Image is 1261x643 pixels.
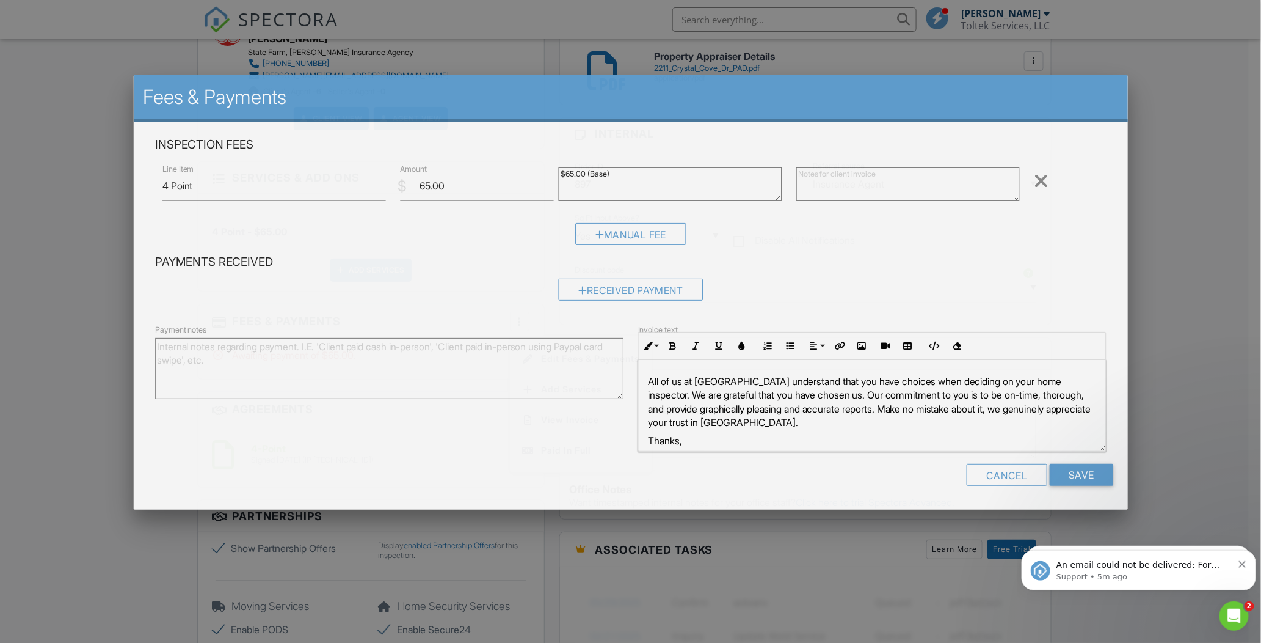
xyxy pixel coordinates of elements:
[638,334,661,358] button: Inline Style
[162,164,194,175] label: Line Item
[1050,464,1113,486] input: Save
[143,85,1118,109] h2: Fees & Payments
[684,334,707,358] button: Italic (Ctrl+I)
[1219,601,1249,631] iframe: Intercom live chat
[638,325,677,336] label: Invoice text
[559,168,782,202] textarea: $65.00 (Base)
[575,223,686,245] div: Manual Fee
[945,334,967,358] button: Clear Formatting
[730,334,752,358] button: Colors
[558,279,703,301] div: Received Payment
[661,334,684,358] button: Bold (Ctrl+B)
[648,375,1096,430] p: All of us at [GEOGRAPHIC_DATA] understand that you have choices when deciding on your home inspec...
[155,254,1106,270] h4: Payments Received
[804,334,827,358] button: Align
[558,287,703,299] a: Received Payment
[398,176,407,197] div: $
[400,164,426,175] label: Amount
[1245,601,1254,611] span: 2
[575,232,686,244] a: Manual Fee
[922,334,945,358] button: Code View
[850,334,873,358] button: Insert Image (Ctrl+P)
[155,325,206,336] label: Payment notes
[896,334,918,358] button: Insert Table
[873,334,896,358] button: Insert Video
[967,464,1047,486] div: Cancel
[648,435,1096,448] p: Thanks,
[756,334,779,358] button: Ordered List
[707,334,730,358] button: Underline (Ctrl+U)
[1017,524,1261,610] iframe: Intercom notifications message
[779,334,801,358] button: Unordered List
[827,334,850,358] button: Insert Link (Ctrl+K)
[155,137,1106,153] h4: Inspection Fees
